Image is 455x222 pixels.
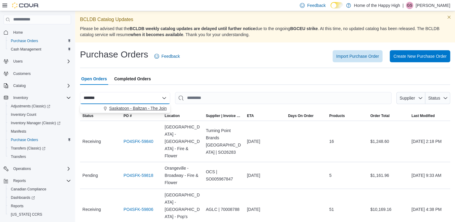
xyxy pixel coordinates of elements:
[368,111,409,121] button: Order Total
[6,127,73,136] button: Manifests
[368,169,409,181] div: $1,161.96
[1,28,73,37] button: Home
[175,92,392,104] input: This is a search bar. After typing your query, hit enter to filter the results lower in the page.
[416,2,450,9] p: [PERSON_NAME]
[80,104,170,113] div: Choose from the following options
[329,138,334,145] span: 16
[6,45,73,54] button: Cash Management
[114,73,151,85] span: Completed Orders
[8,194,71,201] span: Dashboards
[286,111,327,121] button: Days On Order
[6,185,73,193] button: Canadian Compliance
[6,37,73,45] button: Purchase Orders
[390,50,450,62] button: Create New Purchase Order
[8,128,29,135] a: Manifests
[11,29,71,36] span: Home
[8,186,49,193] a: Canadian Compliance
[244,111,286,121] button: ETA
[13,71,31,76] span: Customers
[244,203,286,215] div: [DATE]
[80,16,450,23] p: BCLDB Catalog Updates
[165,113,180,118] div: Location
[80,104,170,113] button: Saskatoon - Baltzan - The Joint
[288,113,314,118] span: Days On Order
[162,111,204,121] button: Location
[203,166,244,185] div: OCS | SO005967847
[8,136,71,143] span: Purchase Orders
[8,103,53,110] a: Adjustments (Classic)
[203,125,244,158] div: Turning Point Brands [GEOGRAPHIC_DATA] | SO26283
[6,110,73,119] button: Inventory Count
[8,128,71,135] span: Manifests
[11,146,45,151] span: Transfers (Classic)
[6,136,73,144] button: Purchase Orders
[244,135,286,147] div: [DATE]
[12,2,39,8] img: Cova
[130,26,255,31] strong: BCLDB weekly catalog updates are delayed until further notice
[13,83,26,88] span: Catalog
[165,123,201,159] span: [GEOGRAPHIC_DATA] - [GEOGRAPHIC_DATA] - Fire & Flower
[11,82,28,89] button: Catalog
[81,73,107,85] span: Open Orders
[1,57,73,66] button: Users
[8,37,71,45] span: Purchase Orders
[333,50,383,62] button: Import Purchase Order
[409,203,450,215] div: [DATE] 4:38 PM
[8,194,37,201] a: Dashboards
[409,135,450,147] div: [DATE] 2:18 PM
[1,69,73,78] button: Customers
[11,195,35,200] span: Dashboards
[407,2,412,9] span: GS
[11,82,71,89] span: Catalog
[11,70,71,77] span: Customers
[368,203,409,215] div: $10,169.16
[11,121,60,125] span: Inventory Manager (Classic)
[82,172,98,179] span: Pending
[411,113,435,118] span: Last Modified
[11,129,26,134] span: Manifests
[11,58,25,65] button: Users
[80,111,121,121] button: Status
[336,53,379,59] span: Import Purchase Order
[409,169,450,181] div: [DATE] 9:33 AM
[11,70,33,77] a: Customers
[82,113,94,118] span: Status
[396,92,425,104] button: Supplier
[6,193,73,202] a: Dashboards
[13,30,23,35] span: Home
[152,50,182,62] a: Feedback
[1,82,73,90] button: Catalog
[206,113,242,118] span: Supplier | Invoice Number
[82,206,101,213] span: Receiving
[8,119,71,127] span: Inventory Manager (Classic)
[124,138,153,145] a: PO4SFK-59840
[290,26,318,31] strong: BGCEU strike
[11,58,71,65] span: Users
[8,145,48,152] a: Transfers (Classic)
[11,177,71,184] span: Reports
[124,172,153,179] a: PO4SFK-59818
[11,165,33,172] button: Operations
[327,111,368,121] button: Products
[368,135,409,147] div: $1,248.60
[11,104,50,109] span: Adjustments (Classic)
[161,53,180,59] span: Feedback
[11,177,28,184] button: Reports
[354,2,400,9] p: Home of the Happy High
[393,53,447,59] span: Create New Purchase Order
[80,26,450,38] p: Please be advised that the due to the ongoing . At this time, no updated catalog has been release...
[11,187,46,192] span: Canadian Compliance
[1,165,73,173] button: Operations
[1,177,73,185] button: Reports
[8,37,41,45] a: Purchase Orders
[82,138,101,145] span: Receiving
[445,14,453,21] button: Dismiss this callout
[80,48,148,60] h1: Purchase Orders
[8,202,26,210] a: Reports
[1,94,73,102] button: Inventory
[11,47,41,52] span: Cash Management
[11,212,42,217] span: [US_STATE] CCRS
[13,166,31,171] span: Operations
[13,178,26,183] span: Reports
